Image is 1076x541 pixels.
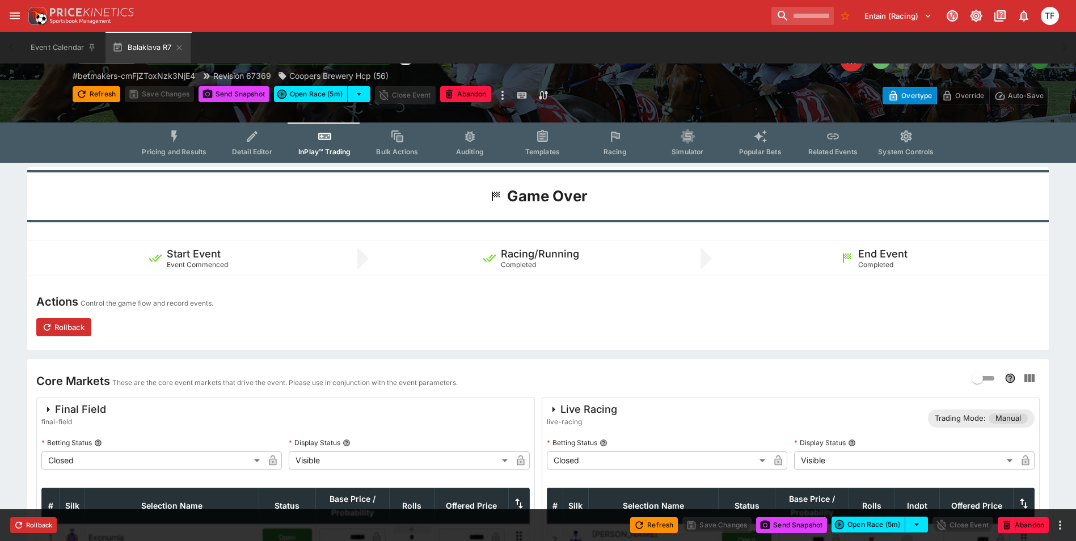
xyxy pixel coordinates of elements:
button: Abandon [440,86,491,102]
button: Notifications [1014,6,1034,26]
button: Abandon [998,517,1049,533]
p: Display Status [289,438,340,447]
p: These are the core event markets that drive the event. Please use in conjunction with the event p... [112,377,458,388]
button: Tom Flynn [1037,3,1062,28]
p: Betting Status [41,438,92,447]
div: Closed [547,451,769,470]
div: split button [274,86,370,102]
span: Completed [501,260,536,269]
p: Trading Mode: [935,413,986,424]
th: Base Price / Probability [775,488,849,523]
button: Select Tenant [858,7,939,25]
p: Betting Status [547,438,597,447]
img: PriceKinetics [50,8,134,16]
div: Final Field [41,403,106,416]
button: more [496,86,509,104]
span: Related Events [808,147,858,156]
span: final-field [41,416,106,428]
th: Rolls [849,488,894,523]
span: Manual [989,413,1028,424]
button: Connected to PK [942,6,963,26]
button: Event Calendar [24,32,103,64]
button: Display Status [848,439,856,447]
th: Rolls [389,488,434,523]
span: live-racing [547,416,617,428]
button: Toggle light/dark mode [966,6,986,26]
th: Silk [60,488,85,523]
span: Templates [525,147,560,156]
div: Visible [289,451,511,470]
span: Mark an event as closed and abandoned. [440,88,491,99]
span: Simulator [672,147,703,156]
th: Offered Price [940,488,1014,523]
button: Display Status [343,439,351,447]
button: Override [936,87,989,104]
img: Sportsbook Management [50,19,111,24]
button: open drawer [5,6,25,26]
th: Independent [894,488,940,523]
div: Tom Flynn [1041,7,1059,25]
th: Selection Name [85,488,259,523]
th: # [42,488,60,523]
div: Coopers Brewery Hcp (56) [278,70,389,82]
span: Completed [858,260,893,269]
button: Send Snapshot [199,86,269,102]
h5: End Event [858,247,908,260]
div: Closed [41,451,264,470]
p: Overtype [901,90,932,102]
button: Open Race (5m) [832,517,905,532]
span: System Controls [878,147,934,156]
button: select merge strategy [905,517,928,532]
button: No Bookmarks [836,7,854,25]
span: Racing [604,147,627,156]
button: Balaklava R7 [106,32,191,64]
button: Auto-Save [989,87,1049,104]
button: Open Race (5m) [274,86,348,102]
button: Rollback [10,517,57,533]
img: PriceKinetics Logo [25,5,48,27]
th: Base Price / Probability [315,488,389,523]
span: Pricing and Results [142,147,206,156]
span: Auditing [456,147,484,156]
th: Selection Name [588,488,719,523]
button: select merge strategy [348,86,370,102]
th: Status [259,488,315,523]
p: Control the game flow and record events. [81,298,213,309]
h5: Racing/Running [501,247,579,260]
button: Betting Status [600,439,607,447]
p: Revision 67369 [213,70,271,82]
span: Bulk Actions [376,147,418,156]
button: Documentation [990,6,1010,26]
th: Status [719,488,775,523]
button: Refresh [630,517,678,533]
h4: Actions [36,294,78,309]
h1: Game Over [507,187,588,206]
th: Silk [563,488,588,523]
p: Auto-Save [1008,90,1044,102]
p: Copy To Clipboard [73,70,195,82]
div: split button [832,517,928,532]
span: Event Commenced [167,260,228,269]
div: Visible [794,451,1016,470]
p: Override [955,90,984,102]
th: Offered Price [434,488,508,523]
p: Display Status [794,438,846,447]
input: search [771,7,834,25]
button: Refresh [73,86,120,102]
div: Start From [883,87,1049,104]
h5: Start Event [167,247,221,260]
th: # [547,488,563,523]
span: Mark an event as closed and abandoned. [998,518,1049,530]
span: Detail Editor [232,147,272,156]
div: Live Racing [547,403,617,416]
button: Overtype [883,87,937,104]
div: Event type filters [133,122,943,163]
button: Send Snapshot [756,517,827,533]
button: Rollback [36,318,91,336]
span: Popular Bets [739,147,782,156]
button: Betting Status [94,439,102,447]
span: InPlay™ Trading [298,147,351,156]
p: Coopers Brewery Hcp (56) [289,70,389,82]
h4: Core Markets [36,374,110,388]
button: more [1053,518,1067,532]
